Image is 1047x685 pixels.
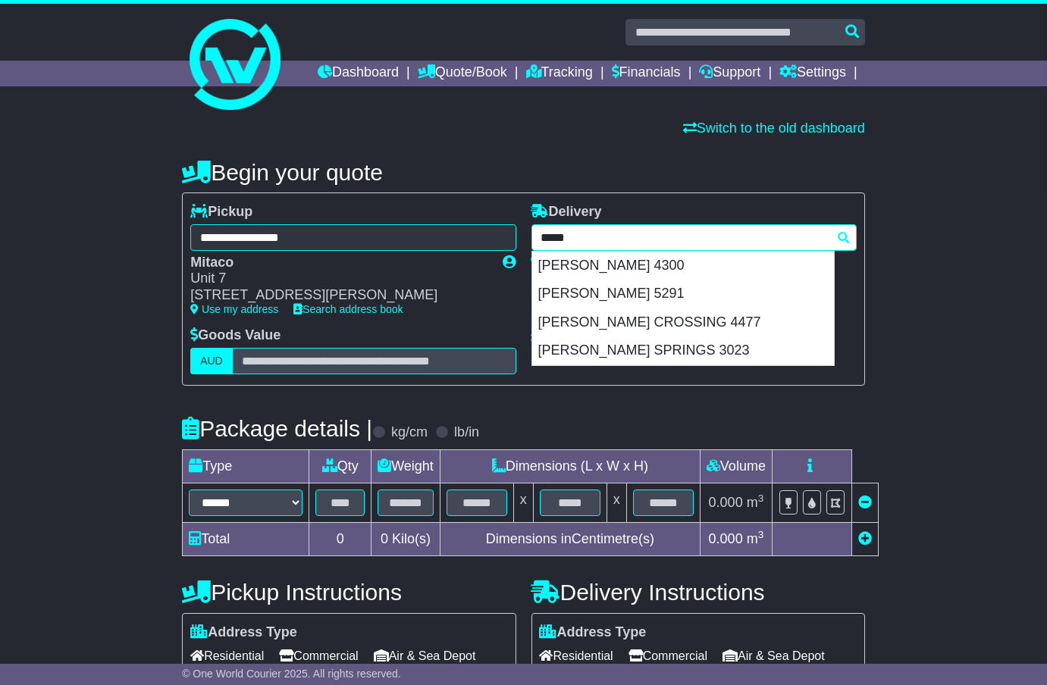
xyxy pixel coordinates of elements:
label: lb/in [454,424,479,441]
td: Type [183,449,309,483]
span: Residential [190,644,264,668]
a: Switch to the old dashboard [683,120,865,136]
span: m [747,495,764,510]
a: Tracking [526,61,593,86]
td: Total [183,522,309,555]
h4: Package details | [182,416,372,441]
label: Goods Value [190,327,281,344]
span: Commercial [629,644,707,668]
label: Delivery [531,204,602,221]
span: m [747,531,764,546]
span: Commercial [279,644,358,668]
h4: Delivery Instructions [531,580,865,605]
td: Kilo(s) [371,522,440,555]
td: Qty [309,449,371,483]
td: Weight [371,449,440,483]
h4: Begin your quote [182,160,865,185]
span: Air & Sea Depot [374,644,476,668]
a: Dashboard [318,61,399,86]
div: [PERSON_NAME] CROSSING 4477 [532,308,834,337]
a: Support [699,61,760,86]
span: 0.000 [709,495,743,510]
a: Use my address [190,303,278,315]
div: [PERSON_NAME] 5291 [532,280,834,308]
a: Settings [779,61,846,86]
td: x [513,483,533,522]
a: Financials [612,61,681,86]
td: Dimensions in Centimetre(s) [440,522,700,555]
a: Search address book [293,303,403,315]
label: Address Type [190,624,297,641]
label: kg/cm [391,424,428,441]
sup: 3 [758,529,764,540]
a: Remove this item [858,495,872,510]
div: [PERSON_NAME] 4300 [532,252,834,280]
typeahead: Please provide city [531,224,857,251]
span: © One World Courier 2025. All rights reserved. [182,668,401,680]
td: Dimensions (L x W x H) [440,449,700,483]
span: 0.000 [709,531,743,546]
span: Residential [540,644,613,668]
a: Add new item [858,531,872,546]
td: x [607,483,626,522]
label: Address Type [540,624,647,641]
div: [PERSON_NAME] SPRINGS 3023 [532,336,834,365]
label: Pickup [190,204,252,221]
div: [STREET_ADDRESS][PERSON_NAME] [190,287,487,304]
span: 0 [381,531,388,546]
a: Quote/Book [418,61,507,86]
label: AUD [190,348,233,374]
sup: 3 [758,493,764,504]
div: Unit 7 [190,271,487,287]
td: Volume [700,449,772,483]
td: 0 [309,522,371,555]
div: Mitaco [190,255,487,271]
h4: Pickup Instructions [182,580,516,605]
span: Air & Sea Depot [723,644,825,668]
